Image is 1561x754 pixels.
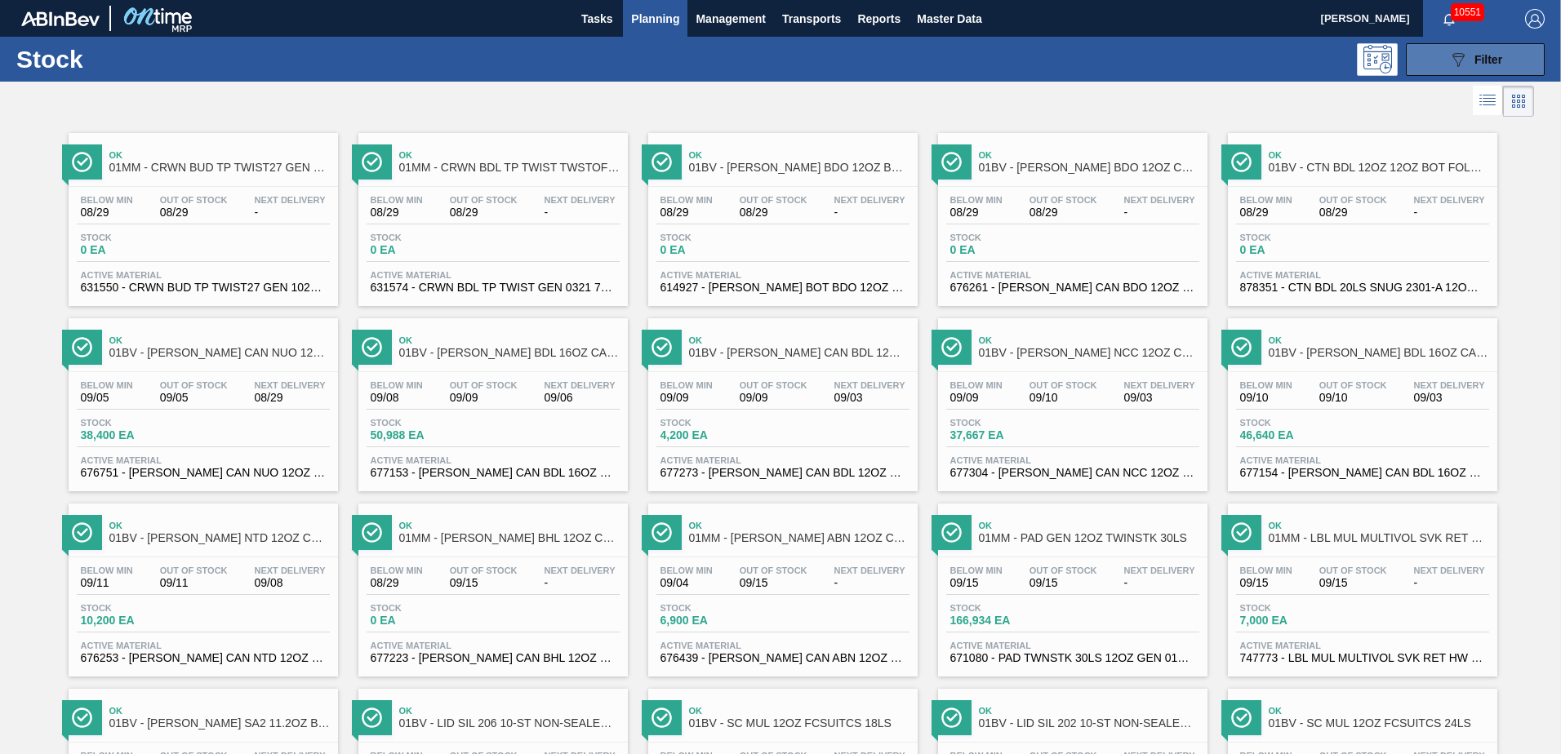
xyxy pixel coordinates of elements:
span: 677223 - CARR CAN BHL 12OZ OUTDOORS TWNSTK 30/12 [371,652,616,664]
span: 01BV - CARR CAN NUO 12OZ CAN PK 4/12 SLEEK 0723 [109,347,330,359]
span: 677153 - CARR CAN BDL 16OZ CAN PK 12/16 CAN 0924 [371,467,616,479]
span: Below Min [1240,195,1292,205]
span: Stock [1240,233,1354,242]
span: 09/09 [450,392,518,404]
span: 50,988 EA [371,429,485,441]
img: Ícone [652,707,672,728]
span: Out Of Stock [1319,565,1387,575]
span: Out Of Stock [160,565,228,575]
span: - [834,577,905,589]
span: 09/04 [660,577,713,589]
img: Ícone [362,522,382,543]
span: Stock [1240,603,1354,613]
span: 01BV - LID SIL 206 10-ST NON-SEALED 1218 GRN 20 [399,717,620,730]
span: 09/05 [160,392,228,404]
span: Active Material [371,641,616,650]
a: ÍconeOk01BV - [PERSON_NAME] BDO 12OZ CAN CAN PK 12/12 CAN CAN SLEEKBelow Min08/29Out Of Stock08/2... [926,121,1216,306]
span: Next Delivery [834,380,905,390]
span: 01BV - CARR CAN BDL 12OZ EAGLES CAN PK 15/12 C [689,347,909,359]
span: Ok [109,335,330,345]
span: - [545,577,616,589]
span: 01BV - CTN BDL 12OZ 12OZ BOT FOLD 20LS 2301-A [1269,162,1489,174]
span: 08/29 [950,206,1003,219]
span: Management [696,9,766,29]
span: Active Material [950,270,1195,280]
span: 878351 - CTN BDL 20LS SNUG 2301-A 12OZ FOLD 0922 [1240,282,1485,294]
span: 01BV - CARR BDL 16OZ CAN CAN PK 8/16 CAN [1269,347,1489,359]
span: 09/03 [834,392,905,404]
a: ÍconeOk01MM - CRWN BUD TP TWIST27 GEN 1020 75# 1-COLRBelow Min08/29Out Of Stock08/29Next Delivery... [56,121,346,306]
span: 677304 - CARR CAN NCC 12OZ CAN PK 4/12 SLEEK 0225 [950,467,1195,479]
a: ÍconeOk01BV - [PERSON_NAME] NTD 12OZ CAN CAN PK 15/12 CANBelow Min09/11Out Of Stock09/11Next Deli... [56,491,346,676]
span: Active Material [371,270,616,280]
span: 08/29 [371,577,423,589]
a: ÍconeOk01BV - [PERSON_NAME] CAN NUO 12OZ CAN PK 4/12 SLEEK 0723Below Min09/05Out Of Stock09/05Nex... [56,306,346,491]
span: 0 EA [81,244,195,256]
span: Ok [979,335,1199,345]
span: 08/29 [660,206,713,219]
span: - [834,206,905,219]
span: Below Min [660,565,713,575]
span: 10551 [1451,3,1484,21]
img: Ícone [1231,707,1252,728]
a: ÍconeOk01MM - LBL MUL MULTIVOL SVK RET HW PPS #3 5.0%Below Min09/15Out Of Stock09/15Next Delivery... [1216,491,1505,676]
img: Ícone [652,152,672,172]
h1: Stock [16,50,260,69]
span: 08/29 [1030,206,1097,219]
span: 0 EA [1240,244,1354,256]
span: Ok [109,706,330,716]
span: Below Min [1240,380,1292,390]
span: Ok [399,706,620,716]
span: Stock [1240,418,1354,428]
span: 01MM - PAD GEN 12OZ TWINSTK 30LS [979,532,1199,544]
a: ÍconeOk01BV - [PERSON_NAME] BDO 12OZ BOT SNUG 12/12 12OZ BOT 4_2ABVBelow Min08/29Out Of Stock08/2... [636,121,926,306]
a: ÍconeOk01MM - [PERSON_NAME] ABN 12OZ CAN TWNSTK 30/12 CAN AQUEOUSBelow Min09/04Out Of Stock09/15N... [636,491,926,676]
span: Next Delivery [545,195,616,205]
span: Ok [689,706,909,716]
span: Below Min [1240,565,1292,575]
span: - [1414,577,1485,589]
span: Ok [1269,150,1489,160]
span: 09/08 [371,392,423,404]
span: Reports [857,9,901,29]
span: Next Delivery [1414,380,1485,390]
span: Stock [950,418,1065,428]
span: Below Min [950,565,1003,575]
span: Below Min [371,565,423,575]
img: Ícone [1231,522,1252,543]
span: 747773 - LBL MUL MULTIVOL SVK RET HW 5.0% PPS 022 [1240,652,1485,664]
img: Logout [1525,9,1545,29]
span: Below Min [950,380,1003,390]
span: 08/29 [160,206,228,219]
span: Ok [1269,521,1489,530]
span: Tasks [579,9,615,29]
span: 0 EA [371,614,485,627]
span: Out Of Stock [450,380,518,390]
span: Active Material [81,455,326,465]
a: ÍconeOk01MM - PAD GEN 12OZ TWINSTK 30LSBelow Min09/15Out Of Stock09/15Next Delivery-Stock166,934 ... [926,491,1216,676]
span: 614927 - CARR BOT BDO 12OZ SNUG 12/12 12OZ BOT 05 [660,282,905,294]
span: Active Material [660,270,905,280]
span: 08/29 [81,206,133,219]
span: 677154 - CARR CAN BDL 16OZ CAN PK 8/16 CAN 0924 B [1240,467,1485,479]
span: 09/15 [950,577,1003,589]
span: Out Of Stock [740,195,807,205]
span: Active Material [1240,641,1485,650]
span: Out Of Stock [740,565,807,575]
img: Ícone [362,337,382,357]
span: 4,200 EA [660,429,775,441]
span: 6,900 EA [660,614,775,627]
span: 01BV - CARR BDO 12OZ BOT SNUG 12/12 12OZ BOT 4_2ABV [689,162,909,174]
span: Ok [1269,706,1489,716]
span: Out Of Stock [160,195,228,205]
span: 09/15 [1240,577,1292,589]
img: Ícone [1231,152,1252,172]
span: 01MM - CRWN BUD TP TWIST27 GEN 1020 75# 1-COLR [109,162,330,174]
span: Active Material [950,455,1195,465]
span: Below Min [81,195,133,205]
span: Stock [371,233,485,242]
span: - [1124,206,1195,219]
span: Active Material [660,455,905,465]
span: 676261 - CARR CAN BDO 12OZ CAN PK 12/12 SLEEK 052 [950,282,1195,294]
span: Below Min [81,380,133,390]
